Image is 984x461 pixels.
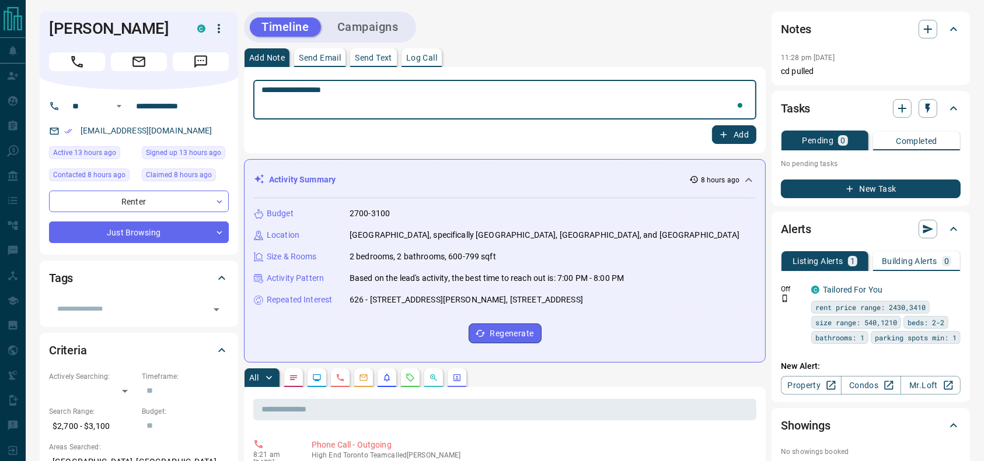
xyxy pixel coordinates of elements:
[350,207,390,220] p: 2700-3100
[49,264,229,292] div: Tags
[53,169,125,181] span: Contacted 8 hours ago
[781,65,961,78] p: cd pulled
[49,146,136,163] div: Mon Aug 18 2025
[49,191,229,212] div: Renter
[312,373,322,382] svg: Lead Browsing Activity
[49,168,136,185] div: Mon Aug 18 2025
[882,257,937,265] p: Building Alerts
[355,54,392,62] p: Send Text
[781,15,961,43] div: Notes
[815,301,926,313] span: rent price range: 2430,3410
[908,316,944,328] span: beds: 2-2
[896,137,937,145] p: Completed
[350,272,624,284] p: Based on the lead's activity, the best time to reach out is: 7:00 PM - 8:00 PM
[429,373,438,382] svg: Opportunities
[49,336,229,364] div: Criteria
[312,451,752,459] p: High End Toronto Team called [PERSON_NAME]
[781,416,831,435] h2: Showings
[111,52,167,71] span: Email
[901,376,961,395] a: Mr.Loft
[254,169,756,191] div: Activity Summary8 hours ago
[781,411,961,439] div: Showings
[49,442,229,452] p: Areas Searched:
[269,174,336,186] p: Activity Summary
[781,360,961,372] p: New Alert:
[261,85,748,115] textarea: To enrich screen reader interactions, please activate Accessibility in Grammarly extension settings
[49,371,136,382] p: Actively Searching:
[781,220,811,238] h2: Alerts
[840,136,845,145] p: 0
[793,257,843,265] p: Listing Alerts
[802,136,834,145] p: Pending
[49,406,136,417] p: Search Range:
[253,451,294,459] p: 8:21 am
[781,99,810,118] h2: Tasks
[49,417,136,436] p: $2,700 - $3,100
[197,24,205,33] div: condos.ca
[142,371,229,382] p: Timeframe:
[350,294,583,306] p: 626 - [STREET_ADDRESS][PERSON_NAME], [STREET_ADDRESS]
[944,257,949,265] p: 0
[850,257,855,265] p: 1
[406,54,437,62] p: Log Call
[142,146,229,163] div: Mon Aug 18 2025
[350,229,739,241] p: [GEOGRAPHIC_DATA], specifically [GEOGRAPHIC_DATA], [GEOGRAPHIC_DATA], and [GEOGRAPHIC_DATA]
[781,94,961,122] div: Tasks
[142,168,229,185] div: Mon Aug 18 2025
[299,54,341,62] p: Send Email
[781,294,789,302] svg: Push Notification Only
[452,373,462,382] svg: Agent Actions
[701,175,739,185] p: 8 hours ago
[382,373,392,382] svg: Listing Alerts
[267,207,294,220] p: Budget
[49,52,105,71] span: Call
[267,294,332,306] p: Repeated Interest
[350,251,496,263] p: 2 bedrooms, 2 bathrooms, 600-799 sqft
[326,17,410,37] button: Campaigns
[781,54,835,62] p: 11:28 pm [DATE]
[312,439,752,451] p: Phone Call - Outgoing
[781,180,961,198] button: New Task
[249,54,285,62] p: Add Note
[336,373,345,382] svg: Calls
[469,323,542,343] button: Regenerate
[289,373,298,382] svg: Notes
[781,376,841,395] a: Property
[64,127,72,135] svg: Email Verified
[173,52,229,71] span: Message
[712,125,756,144] button: Add
[49,341,87,360] h2: Criteria
[781,155,961,173] p: No pending tasks
[81,126,212,135] a: [EMAIL_ADDRESS][DOMAIN_NAME]
[811,286,819,294] div: condos.ca
[781,215,961,243] div: Alerts
[49,19,180,38] h1: [PERSON_NAME]
[142,406,229,417] p: Budget:
[208,301,225,318] button: Open
[359,373,368,382] svg: Emails
[49,269,73,287] h2: Tags
[267,229,299,241] p: Location
[815,316,897,328] span: size range: 540,1210
[112,99,126,113] button: Open
[875,332,957,343] span: parking spots min: 1
[267,272,324,284] p: Activity Pattern
[146,147,221,159] span: Signed up 13 hours ago
[53,147,116,159] span: Active 13 hours ago
[815,332,864,343] span: bathrooms: 1
[823,285,882,294] a: Tailored For You
[267,251,317,263] p: Size & Rooms
[781,284,804,294] p: Off
[49,221,229,243] div: Just Browsing
[781,20,811,38] h2: Notes
[406,373,415,382] svg: Requests
[841,376,901,395] a: Condos
[781,446,961,457] p: No showings booked
[250,17,321,37] button: Timeline
[146,169,212,181] span: Claimed 8 hours ago
[249,374,259,382] p: All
